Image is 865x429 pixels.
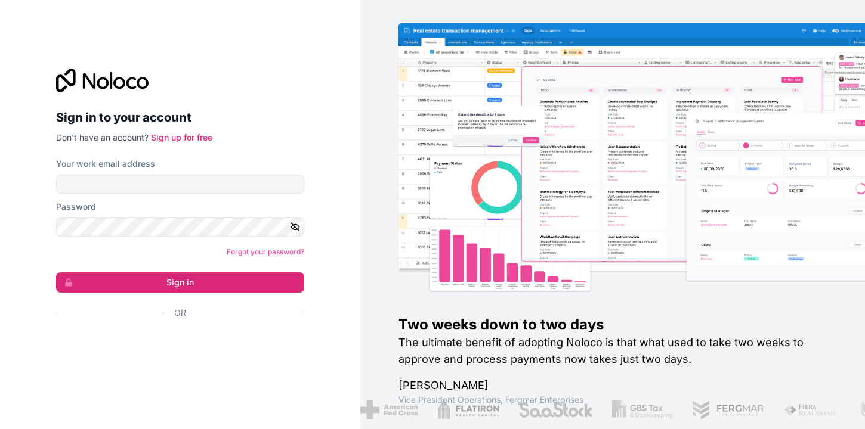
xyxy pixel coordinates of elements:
span: Or [174,307,186,319]
button: Sign in [56,272,304,293]
img: /assets/flatiron-C8eUkumj.png [437,400,499,419]
h1: Vice President Operations , Fergmar Enterprises [398,394,827,406]
img: /assets/fiera-fwj2N5v4.png [783,400,839,419]
h2: The ultimate benefit of adopting Noloco is that what used to take two weeks to approve and proces... [398,334,827,368]
img: /assets/saastock-C6Zbiodz.png [518,400,593,419]
h2: Sign in to your account [56,107,304,128]
label: Your work email address [56,158,155,170]
a: Sign up for free [151,132,212,142]
h1: [PERSON_NAME] [398,377,827,394]
label: Password [56,201,96,213]
img: /assets/fergmar-CudnrXN5.png [691,400,764,419]
img: /assets/american-red-cross-BAupjrZR.png [360,400,418,419]
iframe: Sign in with Google Button [50,332,301,358]
h1: Two weeks down to two days [398,315,827,334]
img: /assets/gbstax-C-GtDUiK.png [611,400,672,419]
input: Email address [56,175,304,194]
span: Don't have an account? [56,132,149,142]
a: Forgot your password? [227,247,304,256]
input: Password [56,217,304,237]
